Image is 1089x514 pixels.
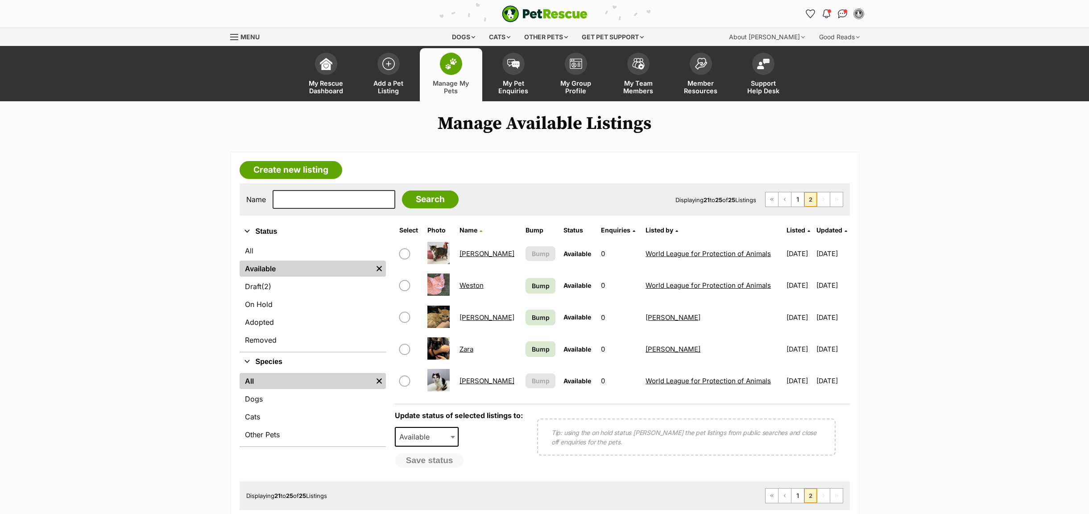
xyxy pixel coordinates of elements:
span: Name [460,226,477,234]
button: Status [240,226,386,237]
img: group-profile-icon-3fa3cf56718a62981997c0bc7e787c4b2cf8bcc04b72c1350f741eb67cf2f40e.svg [570,58,582,69]
a: Bump [526,341,555,357]
a: Draft [240,278,386,294]
strong: 21 [704,196,710,203]
td: [DATE] [816,334,849,365]
a: [PERSON_NAME] [646,313,700,322]
td: 0 [597,365,641,396]
button: Save status [395,453,464,468]
span: Page 2 [804,489,817,503]
span: My Pet Enquiries [493,79,534,95]
th: Photo [424,223,455,237]
ul: Account quick links [803,7,866,21]
a: Previous page [778,192,791,207]
img: team-members-icon-5396bd8760b3fe7c0b43da4ab00e1e3bb1a5d9ba89233759b79545d2d3fc5d0d.svg [632,58,645,70]
a: Conversations [836,7,850,21]
a: World League for Protection of Animals [646,377,771,385]
span: (2) [261,281,271,292]
td: [DATE] [816,302,849,333]
span: Available [396,431,439,443]
a: Bump [526,310,555,325]
td: 0 [597,334,641,365]
a: Listed by [646,226,678,234]
img: notifications-46538b983faf8c2785f20acdc204bb7945ddae34d4c08c2a6579f10ce5e182be.svg [823,9,830,18]
a: Create new listing [240,161,342,179]
p: Tip: using the on hold status [PERSON_NAME] the pet listings from public searches and close off e... [551,428,821,447]
img: Zara [427,337,450,360]
span: Bump [532,344,550,354]
span: Listed [787,226,805,234]
a: All [240,243,386,259]
td: 0 [597,238,641,269]
button: Bump [526,373,555,388]
img: manage-my-pets-icon-02211641906a0b7f246fdf0571729dbe1e7629f14944591b6c1af311fb30b64b.svg [445,58,457,70]
span: Add a Pet Listing [369,79,409,95]
span: Support Help Desk [743,79,783,95]
img: add-pet-listing-icon-0afa8454b4691262ce3f59096e99ab1cd57d4a30225e0717b998d2c9b9846f56.svg [382,58,395,70]
a: Available [240,261,373,277]
strong: 25 [299,492,306,499]
td: [DATE] [783,238,816,269]
th: Bump [522,223,559,237]
td: [DATE] [783,270,816,301]
td: [DATE] [816,238,849,269]
div: Cats [483,28,517,46]
a: First page [766,192,778,207]
a: Enquiries [601,226,635,234]
a: Manage My Pets [420,48,482,101]
a: [PERSON_NAME] [460,377,514,385]
span: Bump [532,249,550,258]
a: Adopted [240,314,386,330]
span: Available [563,313,591,321]
a: Support Help Desk [732,48,795,101]
img: logo-e224e6f780fb5917bec1dbf3a21bbac754714ae5b6737aabdf751b685950b380.svg [502,5,588,22]
strong: 25 [286,492,293,499]
a: World League for Protection of Animals [646,281,771,290]
span: My Team Members [618,79,658,95]
span: Updated [816,226,842,234]
td: [DATE] [783,302,816,333]
img: dashboard-icon-eb2f2d2d3e046f16d808141f083e7271f6b2e854fb5c12c21221c1fb7104beca.svg [320,58,332,70]
div: Get pet support [576,28,650,46]
span: Available [563,377,591,385]
a: [PERSON_NAME] [460,313,514,322]
span: Available [395,427,459,447]
td: [DATE] [783,334,816,365]
span: Manage My Pets [431,79,471,95]
a: Updated [816,226,847,234]
label: Update status of selected listings to: [395,411,523,420]
a: Removed [240,332,386,348]
td: [DATE] [783,365,816,396]
td: 0 [597,302,641,333]
span: Bump [532,281,550,290]
div: Status [240,241,386,352]
a: My Pet Enquiries [482,48,545,101]
a: Zara [460,345,473,353]
a: My Team Members [607,48,670,101]
th: Select [396,223,423,237]
img: member-resources-icon-8e73f808a243e03378d46382f2149f9095a855e16c252ad45f914b54edf8863c.svg [695,58,707,70]
a: PetRescue [502,5,588,22]
a: Menu [230,28,266,44]
a: Dogs [240,391,386,407]
a: Previous page [778,489,791,503]
div: Other pets [518,28,574,46]
nav: Pagination [765,192,843,207]
img: World League for Protection of Animals profile pic [854,9,863,18]
strong: 25 [715,196,722,203]
a: [PERSON_NAME] [646,345,700,353]
span: Last page [830,192,843,207]
a: Listed [787,226,810,234]
strong: 21 [274,492,281,499]
div: Species [240,371,386,446]
a: Remove filter [373,373,386,389]
span: Page 2 [804,192,817,207]
span: My Rescue Dashboard [306,79,346,95]
img: Zane [427,306,450,328]
span: Last page [830,489,843,503]
button: Bump [526,246,555,261]
span: Available [563,282,591,289]
th: Status [560,223,596,237]
span: Available [563,250,591,257]
td: 0 [597,270,641,301]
